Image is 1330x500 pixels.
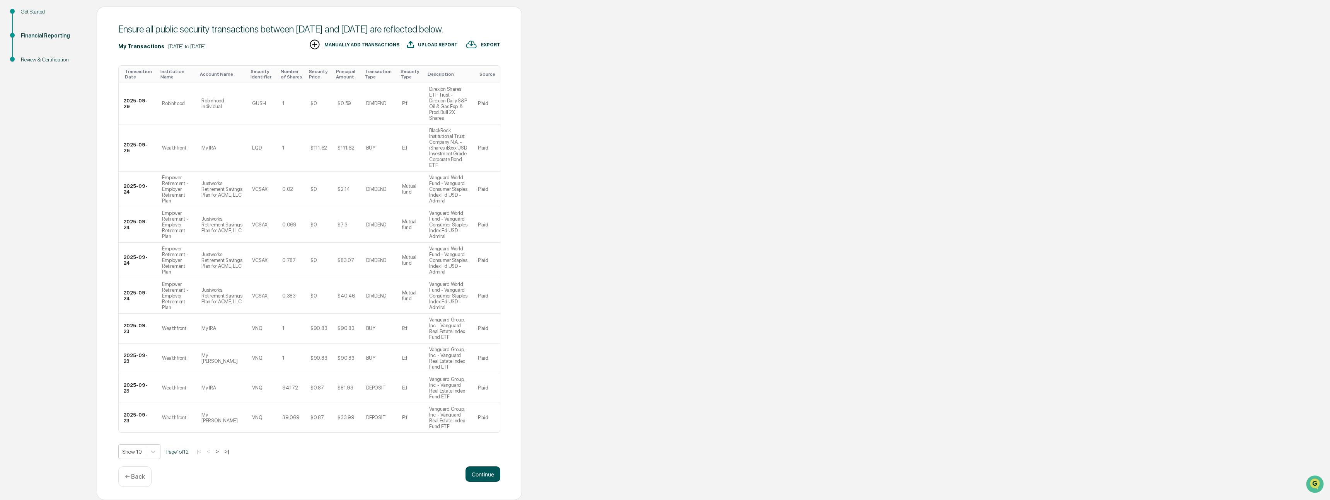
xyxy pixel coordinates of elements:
[125,473,145,480] p: ← Back
[366,325,375,331] div: BUY
[366,293,386,299] div: DIVIDEND
[197,207,247,243] td: Justworks Retirement Savings Plan for ACME, LLC
[429,281,469,310] div: Vanguard World Fund - Vanguard Consumer Staples Index Fd USD - Admiral
[162,246,192,275] div: Empower Retirement - Employer Retirement Plan
[1305,474,1326,495] iframe: Open customer support
[402,145,408,151] div: Etf
[473,207,500,243] td: Plaid
[119,314,157,344] td: 2025-09-23
[56,98,62,104] div: 🗄️
[162,210,192,239] div: Empower Retirement - Employer Retirement Plan
[366,355,375,361] div: BUY
[366,222,386,228] div: DIVIDEND
[366,186,386,192] div: DIVIDEND
[310,186,317,192] div: $0
[402,219,420,230] div: Mutual fund
[252,325,262,331] div: VNQ
[197,403,247,432] td: My [PERSON_NAME]
[309,39,321,50] img: MANUALLY ADD TRANSACTIONS
[119,373,157,403] td: 2025-09-23
[310,415,324,420] div: $0.87
[5,109,52,123] a: 🔎Data Lookup
[366,257,386,263] div: DIVIDEND
[402,325,408,331] div: Etf
[473,278,500,314] td: Plaid
[429,317,469,340] div: Vanguard Group, Inc. - Vanguard Real Estate Index Fund ETF
[402,290,420,301] div: Mutual fund
[8,59,22,73] img: 1746055101610-c473b297-6a78-478c-a979-82029cc54cd1
[338,186,350,192] div: $2.14
[465,39,477,50] img: EXPORT
[15,97,50,105] span: Preclearance
[429,128,469,168] div: BlackRock Institutional Trust Company N.A. - iShares iBoxx USD Investment Grade Corporate Bond ETF
[282,222,297,228] div: 0.069
[366,385,385,391] div: DEPOSIT
[5,94,53,108] a: 🖐️Preclearance
[118,43,164,49] div: My Transactions
[281,69,303,80] div: Toggle SortBy
[119,124,157,172] td: 2025-09-26
[282,415,299,420] div: 39.069
[197,243,247,278] td: Justworks Retirement Savings Plan for ACME, LLC
[429,175,469,204] div: Vanguard World Fund - Vanguard Consumer Staples Index Fd USD - Admiral
[252,355,262,361] div: VNQ
[310,355,327,361] div: $90.83
[401,69,421,80] div: Toggle SortBy
[402,183,420,195] div: Mutual fund
[473,344,500,373] td: Plaid
[418,42,458,48] div: UPLOAD REPORT
[429,376,469,400] div: Vanguard Group, Inc. - Vanguard Real Estate Index Fund ETF
[160,69,194,80] div: Toggle SortBy
[119,207,157,243] td: 2025-09-24
[166,449,189,455] span: Page 1 of 12
[125,69,154,80] div: Toggle SortBy
[310,257,317,263] div: $0
[429,210,469,239] div: Vanguard World Fund - Vanguard Consumer Staples Index Fd USD - Admiral
[200,71,244,77] div: Toggle SortBy
[338,293,355,299] div: $40.46
[310,293,317,299] div: $0
[162,100,185,106] div: Robinhood
[338,355,354,361] div: $90.83
[162,281,192,310] div: Empower Retirement - Employer Retirement Plan
[119,344,157,373] td: 2025-09-23
[8,16,141,29] p: How can we help?
[21,8,84,16] div: Get Started
[252,222,268,228] div: VCSAX
[119,278,157,314] td: 2025-09-24
[402,385,408,391] div: Etf
[252,293,268,299] div: VCSAX
[194,448,203,455] button: |<
[407,39,414,50] img: UPLOAD REPORT
[119,83,157,124] td: 2025-09-29
[282,257,296,263] div: 0.787
[465,466,500,482] button: Continue
[402,254,420,266] div: Mutual fund
[338,257,354,263] div: $83.07
[310,100,317,106] div: $0
[252,100,266,106] div: GUSH
[222,448,231,455] button: >|
[309,69,330,80] div: Toggle SortBy
[162,355,186,361] div: Wealthfront
[473,314,500,344] td: Plaid
[310,325,327,331] div: $90.83
[338,100,351,106] div: $0.59
[197,83,247,124] td: Robinhood individual
[197,373,247,403] td: My IRA
[119,403,157,432] td: 2025-09-23
[338,325,354,331] div: $90.83
[282,145,285,151] div: 1
[252,186,268,192] div: VCSAX
[473,373,500,403] td: Plaid
[429,246,469,275] div: Vanguard World Fund - Vanguard Consumer Staples Index Fd USD - Admiral
[26,59,127,67] div: Start new chat
[252,385,262,391] div: VNQ
[8,113,14,119] div: 🔎
[282,385,298,391] div: 94.172
[282,293,296,299] div: 0.383
[162,145,186,151] div: Wealthfront
[282,100,285,106] div: 1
